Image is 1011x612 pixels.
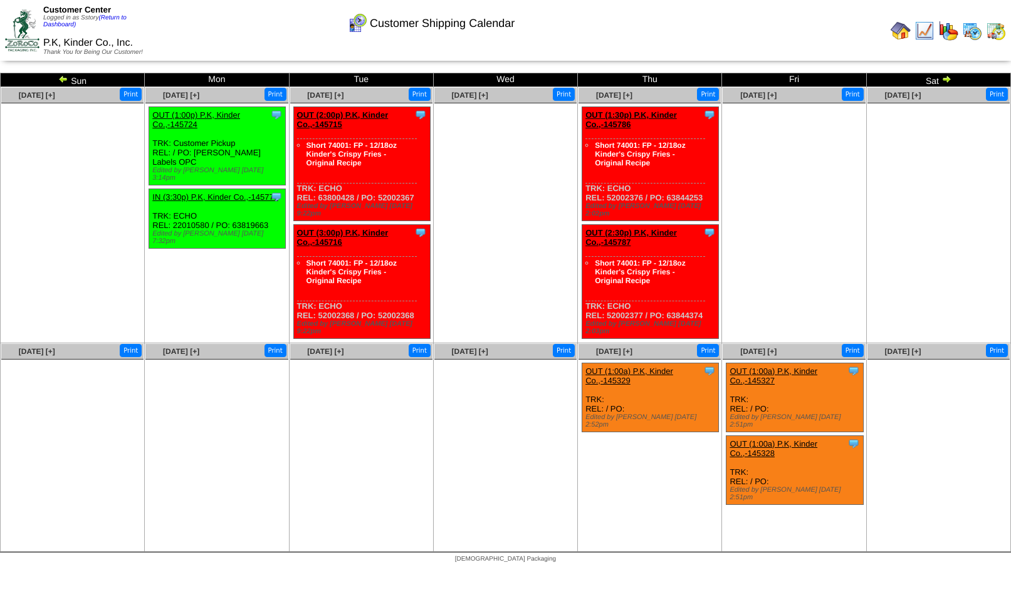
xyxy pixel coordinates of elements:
span: Customer Shipping Calendar [370,17,515,30]
a: [DATE] [+] [884,347,921,356]
span: [DEMOGRAPHIC_DATA] Packaging [455,556,556,563]
img: Tooltip [703,226,716,239]
div: TRK: ECHO REL: 52002376 / PO: 63844253 [582,107,719,221]
a: OUT (1:00a) P.K, Kinder Co.,-145327 [730,366,817,385]
a: [DATE] [+] [452,347,488,356]
a: [DATE] [+] [163,347,199,356]
button: Print [120,88,142,101]
img: calendarinout.gif [986,21,1006,41]
img: Tooltip [270,190,283,203]
a: OUT (1:00a) P.K, Kinder Co.,-145328 [730,439,817,458]
img: Tooltip [703,108,716,121]
div: Edited by [PERSON_NAME] [DATE] 2:51pm [730,413,862,428]
div: Edited by [PERSON_NAME] [DATE] 2:52pm [585,413,718,428]
a: (Return to Dashboard) [43,14,127,28]
button: Print [265,88,286,101]
img: Tooltip [414,108,427,121]
span: P.K, Kinder Co., Inc. [43,38,133,48]
div: Edited by [PERSON_NAME] [DATE] 2:03pm [585,320,718,335]
img: Tooltip [703,365,716,377]
img: calendarprod.gif [962,21,982,41]
span: Thank You for Being Our Customer! [43,49,143,56]
td: Mon [145,73,289,87]
img: Tooltip [414,226,427,239]
span: Customer Center [43,5,111,14]
img: Tooltip [847,437,860,450]
button: Print [120,344,142,357]
button: Print [842,344,864,357]
div: TRK: ECHO REL: 22010580 / PO: 63819663 [149,189,286,249]
a: Short 74001: FP - 12/18oz Kinder's Crispy Fries - Original Recipe [306,259,397,285]
td: Sat [866,73,1010,87]
a: Short 74001: FP - 12/18oz Kinder's Crispy Fries - Original Recipe [595,259,686,285]
div: TRK: ECHO REL: 63800428 / PO: 52002367 [293,107,430,221]
div: Edited by [PERSON_NAME] [DATE] 3:14pm [152,167,285,182]
img: home.gif [891,21,911,41]
a: [DATE] [+] [19,91,55,100]
a: [DATE] [+] [596,91,632,100]
a: Short 74001: FP - 12/18oz Kinder's Crispy Fries - Original Recipe [306,141,397,167]
a: OUT (1:30p) P.K, Kinder Co.,-145786 [585,110,677,129]
td: Wed [433,73,577,87]
button: Print [842,88,864,101]
button: Print [553,88,575,101]
div: TRK: REL: / PO: [726,363,863,432]
a: OUT (3:00p) P.K, Kinder Co.,-145716 [297,228,389,247]
img: arrowleft.gif [58,74,68,84]
img: line_graph.gif [914,21,935,41]
a: OUT (1:00p) P.K, Kinder Co.,-145724 [152,110,240,129]
a: OUT (2:00p) P.K, Kinder Co.,-145715 [297,110,389,129]
button: Print [265,344,286,357]
button: Print [553,344,575,357]
img: Tooltip [847,365,860,377]
a: [DATE] [+] [452,91,488,100]
button: Print [986,344,1008,357]
div: TRK: ECHO REL: 52002377 / PO: 63844374 [582,225,719,339]
button: Print [697,88,719,101]
button: Print [409,344,431,357]
img: ZoRoCo_Logo(Green%26Foil)%20jpg.webp [5,9,39,51]
div: TRK: ECHO REL: 52002368 / PO: 52002368 [293,225,430,339]
a: OUT (2:30p) P.K, Kinder Co.,-145787 [585,228,677,247]
button: Print [697,344,719,357]
img: calendarcustomer.gif [347,13,367,33]
div: Edited by [PERSON_NAME] [DATE] 9:22pm [297,202,430,217]
div: Edited by [PERSON_NAME] [DATE] 2:51pm [730,486,862,501]
a: IN (3:30p) P.K, Kinder Co.,-145776 [152,192,278,202]
div: Edited by [PERSON_NAME] [DATE] 2:02pm [585,202,718,217]
a: Short 74001: FP - 12/18oz Kinder's Crispy Fries - Original Recipe [595,141,686,167]
div: Edited by [PERSON_NAME] [DATE] 9:22pm [297,320,430,335]
button: Print [409,88,431,101]
td: Tue [289,73,433,87]
a: [DATE] [+] [740,347,777,356]
a: [DATE] [+] [307,347,343,356]
a: [DATE] [+] [596,347,632,356]
td: Fri [722,73,866,87]
div: Edited by [PERSON_NAME] [DATE] 7:32pm [152,230,285,245]
a: [DATE] [+] [740,91,777,100]
a: [DATE] [+] [307,91,343,100]
span: Logged in as Sstory [43,14,127,28]
a: [DATE] [+] [19,347,55,356]
a: [DATE] [+] [884,91,921,100]
img: graph.gif [938,21,958,41]
a: [DATE] [+] [163,91,199,100]
div: TRK: Customer Pickup REL: / PO: [PERSON_NAME] Labels OPC [149,107,286,185]
a: OUT (1:00a) P.K, Kinder Co.,-145329 [585,366,673,385]
div: TRK: REL: / PO: [726,436,863,505]
img: Tooltip [270,108,283,121]
img: arrowright.gif [941,74,951,84]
